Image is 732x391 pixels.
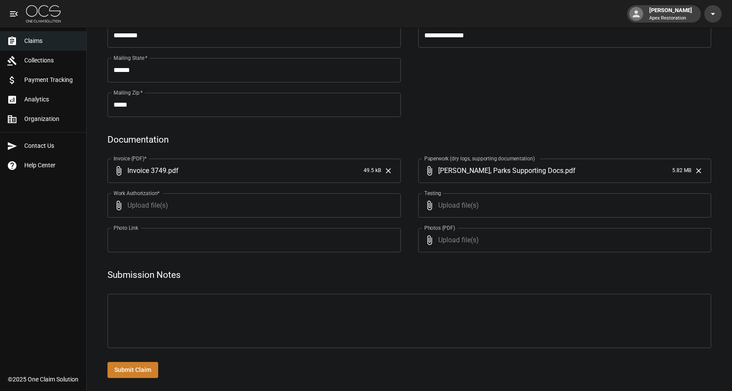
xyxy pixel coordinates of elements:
[24,141,79,150] span: Contact Us
[24,75,79,85] span: Payment Tracking
[438,166,563,176] span: [PERSON_NAME], Parks Supporting Docs
[438,228,688,252] span: Upload file(s)
[364,166,381,175] span: 49.5 kB
[424,189,441,197] label: Testing
[107,362,158,378] button: Submit Claim
[692,164,705,177] button: Clear
[424,224,455,231] label: Photos (PDF)
[424,155,535,162] label: Paperwork (dry logs, supporting documentation)
[127,193,377,218] span: Upload file(s)
[649,15,692,22] p: Apex Restoration
[114,224,138,231] label: Photo Link
[672,166,691,175] span: 5.82 MB
[114,54,147,62] label: Mailing State
[646,6,696,22] div: [PERSON_NAME]
[382,164,395,177] button: Clear
[24,95,79,104] span: Analytics
[114,189,160,197] label: Work Authorization*
[24,114,79,124] span: Organization
[24,56,79,65] span: Collections
[166,166,179,176] span: . pdf
[438,193,688,218] span: Upload file(s)
[24,161,79,170] span: Help Center
[24,36,79,46] span: Claims
[563,166,576,176] span: . pdf
[5,5,23,23] button: open drawer
[8,375,78,384] div: © 2025 One Claim Solution
[26,5,61,23] img: ocs-logo-white-transparent.png
[114,155,147,162] label: Invoice (PDF)*
[114,89,143,96] label: Mailing Zip
[127,166,166,176] span: Invoice 3749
